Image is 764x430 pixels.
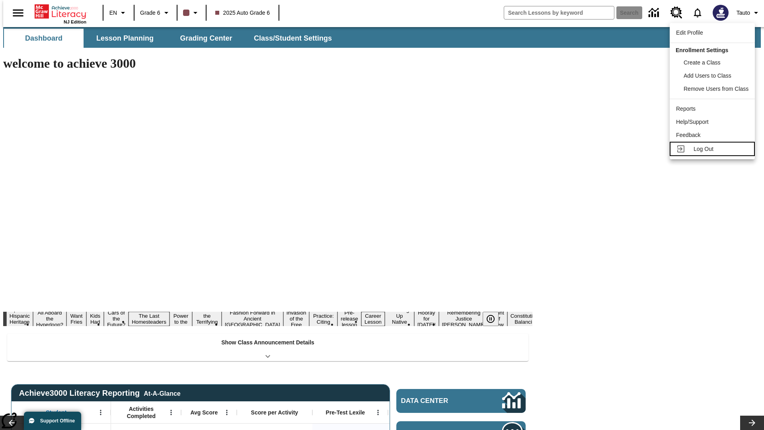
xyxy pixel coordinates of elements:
span: Create a Class [684,59,721,66]
span: Help/Support [676,119,709,125]
span: Edit Profile [676,29,703,36]
span: Add Users to Class [684,72,731,79]
span: Log Out [694,146,713,152]
span: Enrollment Settings [676,47,728,53]
span: Reports [676,106,696,112]
span: Feedback [676,132,700,138]
span: Remove Users from Class [684,86,748,92]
